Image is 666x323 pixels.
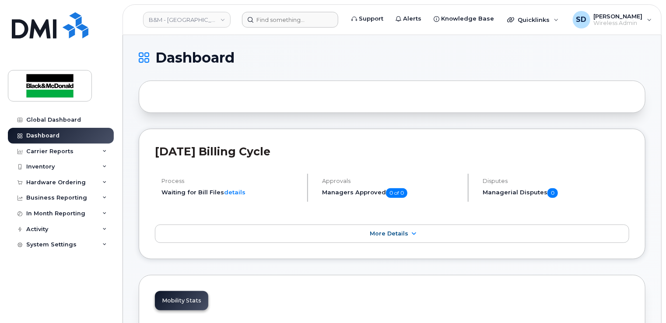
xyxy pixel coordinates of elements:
[322,178,460,184] h4: Approvals
[483,178,629,184] h4: Disputes
[370,230,408,237] span: More Details
[547,188,558,198] span: 0
[155,51,235,64] span: Dashboard
[483,188,629,198] h5: Managerial Disputes
[155,145,629,158] h2: [DATE] Billing Cycle
[161,178,300,184] h4: Process
[161,188,300,197] li: Waiting for Bill Files
[386,188,407,198] span: 0 of 0
[224,189,245,196] a: details
[322,188,460,198] h5: Managers Approved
